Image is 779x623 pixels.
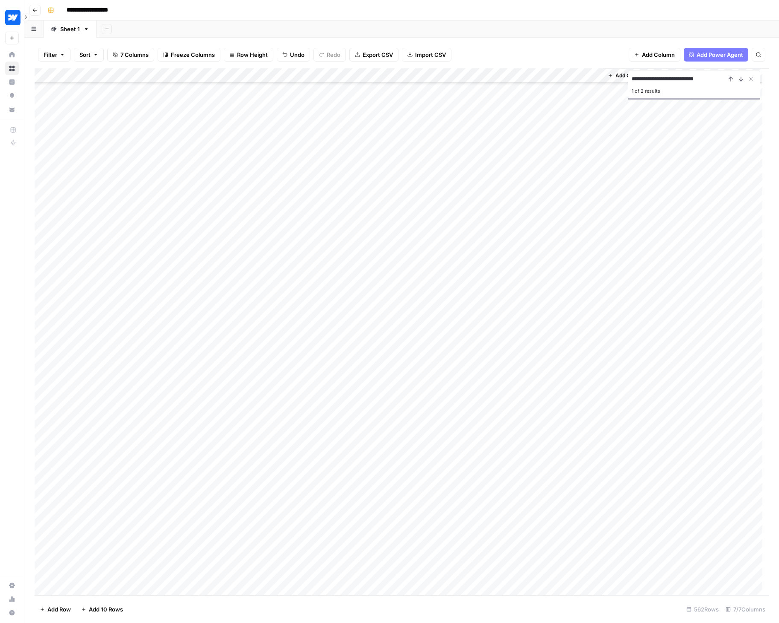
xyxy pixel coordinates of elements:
[5,592,19,606] a: Usage
[746,74,756,84] button: Close Search
[683,602,722,616] div: 562 Rows
[604,70,649,81] button: Add Column
[290,50,305,59] span: Undo
[74,48,104,62] button: Sort
[35,602,76,616] button: Add Row
[5,579,19,592] a: Settings
[5,7,19,28] button: Workspace: Webflow
[120,50,149,59] span: 7 Columns
[363,50,393,59] span: Export CSV
[5,10,20,25] img: Webflow Logo
[402,48,451,62] button: Import CSV
[5,89,19,103] a: Opportunities
[313,48,346,62] button: Redo
[47,605,71,614] span: Add Row
[722,602,769,616] div: 7/7 Columns
[697,50,743,59] span: Add Power Agent
[5,48,19,62] a: Home
[5,103,19,116] a: Your Data
[632,86,756,96] div: 1 of 2 results
[171,50,215,59] span: Freeze Columns
[415,50,446,59] span: Import CSV
[158,48,220,62] button: Freeze Columns
[44,50,57,59] span: Filter
[642,50,675,59] span: Add Column
[726,74,736,84] button: Previous Result
[89,605,123,614] span: Add 10 Rows
[277,48,310,62] button: Undo
[349,48,398,62] button: Export CSV
[736,74,746,84] button: Next Result
[79,50,91,59] span: Sort
[5,606,19,620] button: Help + Support
[237,50,268,59] span: Row Height
[38,48,70,62] button: Filter
[629,48,680,62] button: Add Column
[615,72,645,79] span: Add Column
[60,25,80,33] div: Sheet 1
[224,48,273,62] button: Row Height
[44,21,97,38] a: Sheet 1
[684,48,748,62] button: Add Power Agent
[327,50,340,59] span: Redo
[5,75,19,89] a: Insights
[5,62,19,75] a: Browse
[76,602,128,616] button: Add 10 Rows
[107,48,154,62] button: 7 Columns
